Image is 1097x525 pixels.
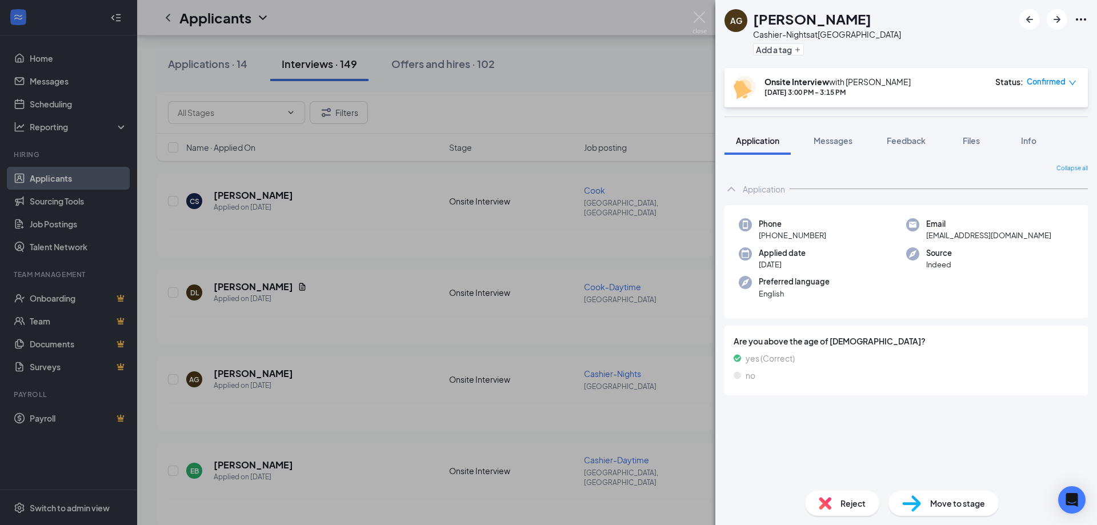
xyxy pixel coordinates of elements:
[794,46,801,53] svg: Plus
[753,9,871,29] h1: [PERSON_NAME]
[764,76,911,87] div: with [PERSON_NAME]
[759,247,806,259] span: Applied date
[930,497,985,510] span: Move to stage
[759,230,826,241] span: [PHONE_NUMBER]
[1068,79,1076,87] span: down
[746,352,795,364] span: yes (Correct)
[840,497,866,510] span: Reject
[1021,135,1036,146] span: Info
[734,335,1079,347] span: Are you above the age of [DEMOGRAPHIC_DATA]?
[995,76,1023,87] div: Status :
[764,77,829,87] b: Onsite Interview
[1047,9,1067,30] button: ArrowRight
[963,135,980,146] span: Files
[759,276,830,287] span: Preferred language
[926,230,1051,241] span: [EMAIL_ADDRESS][DOMAIN_NAME]
[753,43,804,55] button: PlusAdd a tag
[759,259,806,270] span: [DATE]
[1023,13,1036,26] svg: ArrowLeftNew
[1019,9,1040,30] button: ArrowLeftNew
[926,247,952,259] span: Source
[926,218,1051,230] span: Email
[1056,164,1088,173] span: Collapse all
[1050,13,1064,26] svg: ArrowRight
[759,218,826,230] span: Phone
[743,183,785,195] div: Application
[753,29,901,40] div: Cashier-Nights at [GEOGRAPHIC_DATA]
[887,135,926,146] span: Feedback
[926,259,952,270] span: Indeed
[1058,486,1086,514] div: Open Intercom Messenger
[736,135,779,146] span: Application
[730,15,742,26] div: AG
[746,369,755,382] span: no
[1027,76,1066,87] span: Confirmed
[764,87,911,97] div: [DATE] 3:00 PM - 3:15 PM
[724,182,738,196] svg: ChevronUp
[1074,13,1088,26] svg: Ellipses
[814,135,852,146] span: Messages
[759,288,830,299] span: English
